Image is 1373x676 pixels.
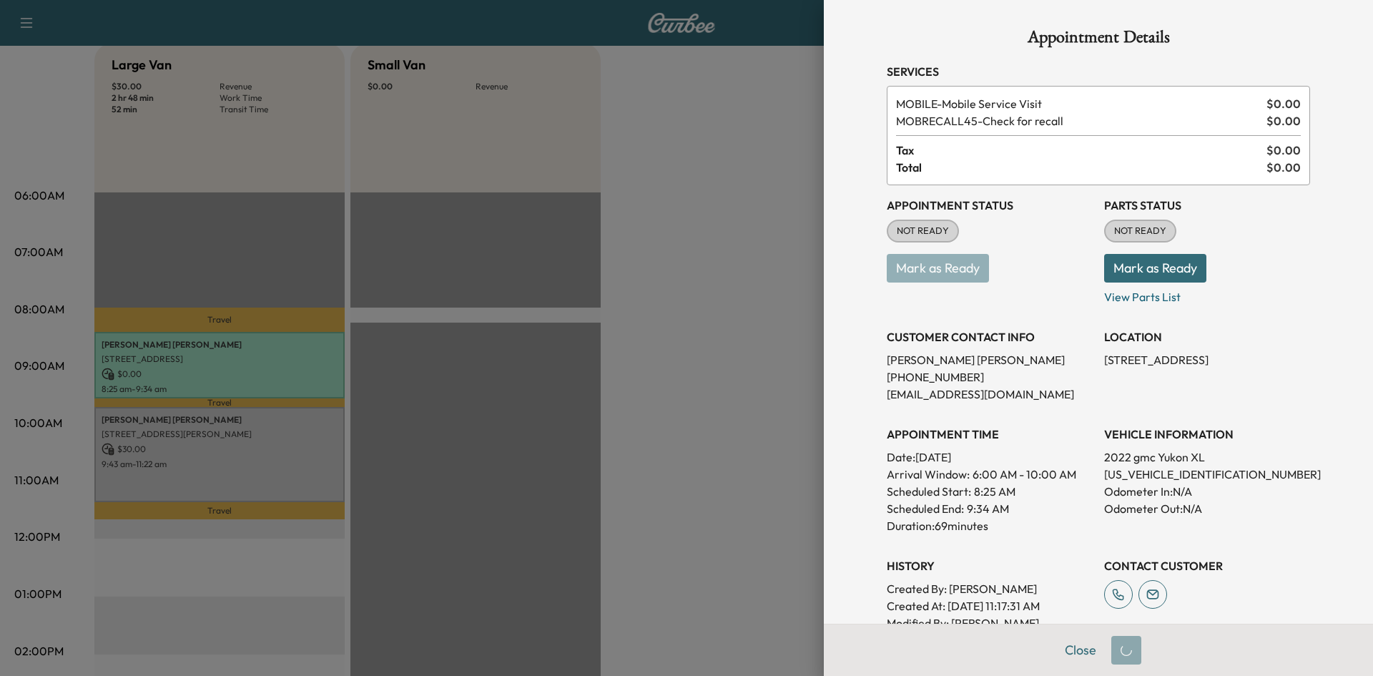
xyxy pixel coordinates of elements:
[887,29,1310,52] h1: Appointment Details
[887,368,1093,386] p: [PHONE_NUMBER]
[888,224,958,238] span: NOT READY
[1104,466,1310,483] p: [US_VEHICLE_IDENTIFICATION_NUMBER]
[1104,351,1310,368] p: [STREET_ADDRESS]
[896,112,1261,129] span: Check for recall
[1266,95,1301,112] span: $ 0.00
[896,159,1266,176] span: Total
[1104,557,1310,574] h3: CONTACT CUSTOMER
[887,597,1093,614] p: Created At : [DATE] 11:17:31 AM
[1266,142,1301,159] span: $ 0.00
[1104,449,1310,466] p: 2022 gmc Yukon XL
[887,426,1093,443] h3: APPOINTMENT TIME
[887,500,964,517] p: Scheduled End:
[896,95,1261,112] span: Mobile Service Visit
[887,351,1093,368] p: [PERSON_NAME] [PERSON_NAME]
[896,142,1266,159] span: Tax
[974,483,1015,500] p: 8:25 AM
[1106,224,1175,238] span: NOT READY
[1104,426,1310,443] h3: VEHICLE INFORMATION
[887,517,1093,534] p: Duration: 69 minutes
[1055,636,1106,665] button: Close
[887,63,1310,80] h3: Services
[887,466,1093,483] p: Arrival Window:
[1104,328,1310,346] h3: LOCATION
[887,386,1093,403] p: [EMAIL_ADDRESS][DOMAIN_NAME]
[1266,112,1301,129] span: $ 0.00
[887,483,971,500] p: Scheduled Start:
[973,466,1076,483] span: 6:00 AM - 10:00 AM
[1266,159,1301,176] span: $ 0.00
[1104,283,1310,305] p: View Parts List
[1104,254,1206,283] button: Mark as Ready
[1104,483,1310,500] p: Odometer In: N/A
[887,580,1093,597] p: Created By : [PERSON_NAME]
[887,557,1093,574] h3: History
[887,449,1093,466] p: Date: [DATE]
[1104,500,1310,517] p: Odometer Out: N/A
[887,197,1093,214] h3: Appointment Status
[1104,197,1310,214] h3: Parts Status
[887,328,1093,346] h3: CUSTOMER CONTACT INFO
[887,614,1093,632] p: Modified By : [PERSON_NAME]
[967,500,1009,517] p: 9:34 AM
